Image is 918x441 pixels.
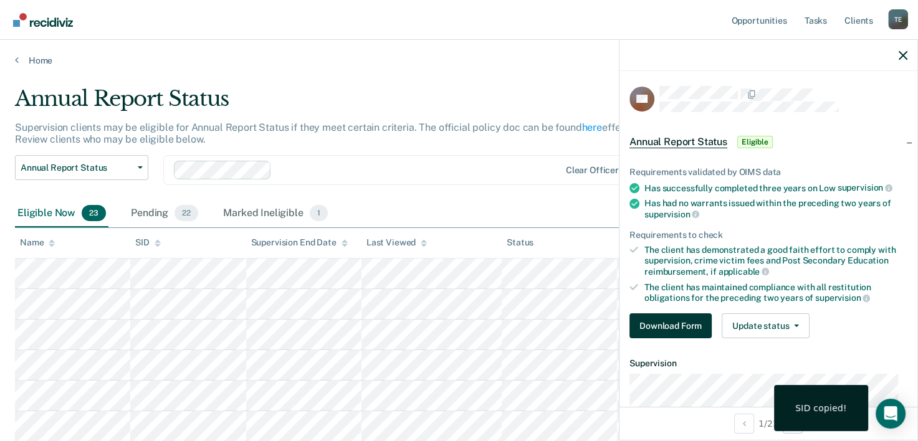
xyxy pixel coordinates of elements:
div: 1 / 23 [619,407,917,440]
div: Marked Ineligible [221,200,330,227]
div: Requirements to check [629,230,907,240]
a: Navigate to form link [629,313,717,338]
div: SID copied! [795,402,847,414]
span: applicable [719,267,769,277]
div: Clear officers [566,165,623,176]
div: The client has demonstrated a good faith effort to comply with supervision, crime victim fees and... [644,245,907,277]
p: Supervision clients may be eligible for Annual Report Status if they meet certain criteria. The o... [15,121,678,145]
div: SID [135,237,161,248]
span: Annual Report Status [21,163,133,173]
div: Annual Report StatusEligible [619,122,917,162]
span: supervision [644,209,699,219]
img: Recidiviz [13,13,73,27]
div: Last Viewed [366,237,427,248]
span: supervision [815,293,870,303]
div: Pending [128,200,201,227]
div: The client has maintained compliance with all restitution obligations for the preceding two years of [644,282,907,303]
div: Annual Report Status [15,86,704,121]
button: Profile dropdown button [888,9,908,29]
a: Home [15,55,903,66]
button: Previous Opportunity [734,414,754,434]
div: Supervision End Date [251,237,348,248]
div: Has successfully completed three years on Low [644,183,907,194]
span: 22 [175,205,198,221]
div: Eligible Now [15,200,108,227]
span: Eligible [737,136,773,148]
div: Name [20,237,55,248]
button: Update status [722,313,810,338]
button: Download Form [629,313,712,338]
span: supervision [838,183,892,192]
div: Status [507,237,533,248]
dt: Supervision [629,358,907,369]
span: 1 [310,205,328,221]
span: Annual Report Status [629,136,727,148]
div: T E [888,9,908,29]
a: here [582,121,602,133]
div: Open Intercom Messenger [876,399,906,429]
div: Requirements validated by OIMS data [629,167,907,178]
div: Has had no warrants issued within the preceding two years of [644,198,907,219]
span: 23 [82,205,106,221]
